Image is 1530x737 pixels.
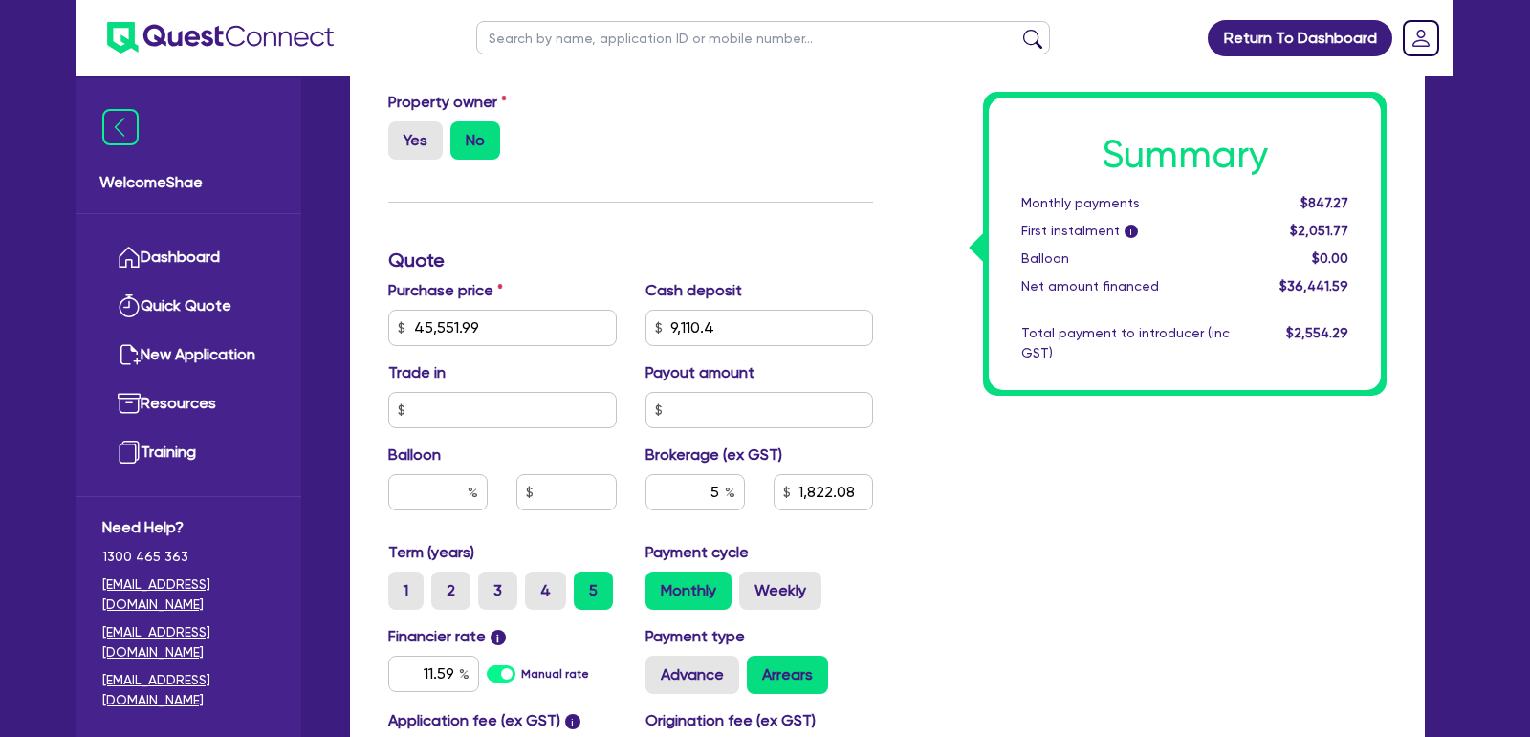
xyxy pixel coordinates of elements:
[645,625,745,648] label: Payment type
[99,171,278,194] span: Welcome Shae
[645,656,739,694] label: Advance
[118,392,141,415] img: resources
[102,670,275,710] a: [EMAIL_ADDRESS][DOMAIN_NAME]
[645,444,782,466] label: Brokerage (ex GST)
[388,541,474,564] label: Term (years)
[1007,193,1244,213] div: Monthly payments
[565,714,580,729] span: i
[450,121,500,160] label: No
[1007,323,1244,363] div: Total payment to introducer (inc GST)
[1007,221,1244,241] div: First instalment
[574,572,613,610] label: 5
[102,109,139,145] img: icon-menu-close
[1021,132,1348,178] h1: Summary
[118,294,141,317] img: quick-quote
[388,444,441,466] label: Balloon
[1007,276,1244,296] div: Net amount financed
[1279,278,1348,293] span: $36,441.59
[388,121,443,160] label: Yes
[102,428,275,477] a: Training
[102,233,275,282] a: Dashboard
[118,343,141,366] img: new-application
[739,572,821,610] label: Weekly
[491,630,506,645] span: i
[1007,249,1244,269] div: Balloon
[388,249,873,271] h3: Quote
[388,279,503,302] label: Purchase price
[645,541,749,564] label: Payment cycle
[102,379,275,428] a: Resources
[388,361,446,384] label: Trade in
[102,547,275,567] span: 1300 465 363
[1312,250,1348,266] span: $0.00
[645,361,754,384] label: Payout amount
[521,665,589,683] label: Manual rate
[102,574,275,615] a: [EMAIL_ADDRESS][DOMAIN_NAME]
[102,282,275,331] a: Quick Quote
[102,516,275,539] span: Need Help?
[1396,13,1446,63] a: Dropdown toggle
[431,572,470,610] label: 2
[478,572,517,610] label: 3
[388,709,560,732] label: Application fee (ex GST)
[645,279,742,302] label: Cash deposit
[1208,20,1392,56] a: Return To Dashboard
[102,331,275,379] a: New Application
[388,91,507,114] label: Property owner
[525,572,566,610] label: 4
[102,622,275,662] a: [EMAIL_ADDRESS][DOMAIN_NAME]
[1300,195,1348,210] span: $847.27
[388,572,424,610] label: 1
[645,572,732,610] label: Monthly
[747,656,828,694] label: Arrears
[107,22,334,54] img: quest-connect-logo-blue
[388,625,506,648] label: Financier rate
[1290,223,1348,238] span: $2,051.77
[476,21,1050,54] input: Search by name, application ID or mobile number...
[1125,226,1138,239] span: i
[118,441,141,464] img: training
[1286,325,1348,340] span: $2,554.29
[645,709,816,732] label: Origination fee (ex GST)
